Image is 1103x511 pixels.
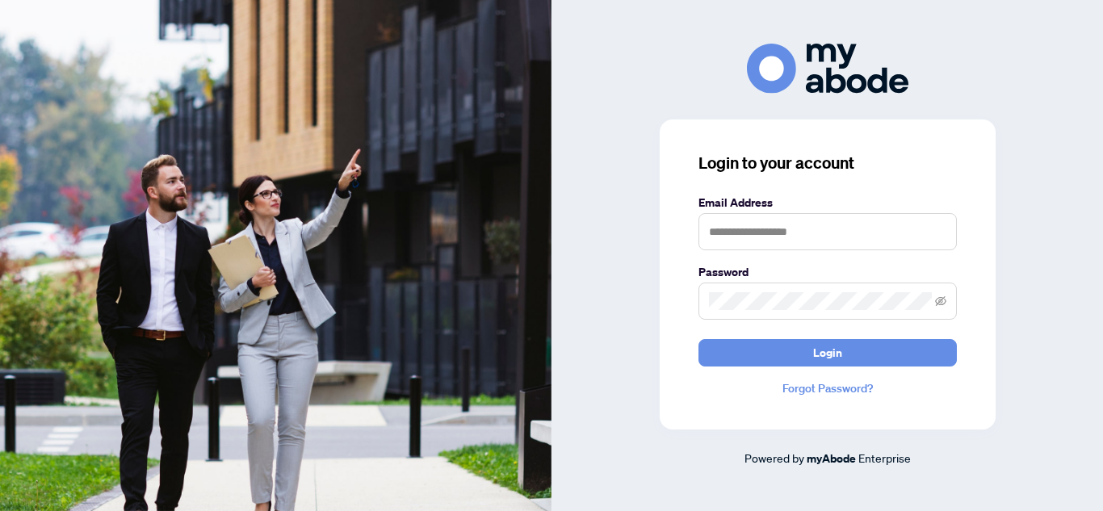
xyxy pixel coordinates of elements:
label: Email Address [698,194,957,212]
span: Enterprise [858,450,911,465]
button: Login [698,339,957,366]
img: ma-logo [747,44,908,93]
span: Login [813,340,842,366]
h3: Login to your account [698,152,957,174]
span: Powered by [744,450,804,465]
label: Password [698,263,957,281]
a: Forgot Password? [698,379,957,397]
a: myAbode [807,450,856,467]
span: eye-invisible [935,295,946,307]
